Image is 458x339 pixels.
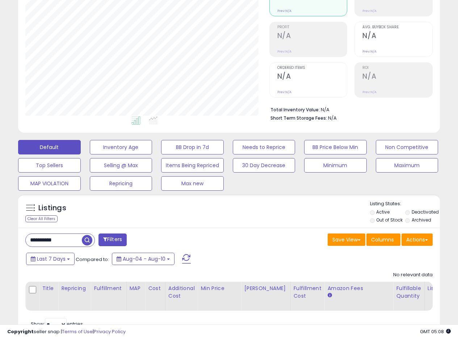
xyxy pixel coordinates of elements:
button: Filters [98,233,127,246]
label: Active [376,209,390,215]
div: seller snap | | [7,328,126,335]
button: Non Competitive [376,140,438,154]
small: Prev: N/A [362,49,377,54]
div: Amazon Fees [327,285,390,292]
div: Min Price [201,285,238,292]
button: Selling @ Max [90,158,152,173]
button: Repricing [90,176,152,191]
small: Amazon Fees. [327,292,332,299]
span: Show: entries [31,321,83,327]
b: Short Term Storage Fees: [270,115,327,121]
button: Columns [366,233,400,246]
div: Title [42,285,55,292]
span: Avg. Buybox Share [362,25,432,29]
div: Repricing [61,285,88,292]
label: Out of Stock [376,217,403,223]
a: Privacy Policy [94,328,126,335]
span: N/A [328,115,337,121]
div: Cost [148,285,162,292]
h2: N/A [277,72,347,82]
strong: Copyright [7,328,34,335]
div: Clear All Filters [25,215,58,222]
button: Default [18,140,81,154]
b: Total Inventory Value: [270,107,320,113]
h2: N/A [362,72,432,82]
span: Ordered Items [277,66,347,70]
p: Listing States: [370,200,440,207]
small: Prev: N/A [362,90,377,94]
button: Aug-04 - Aug-10 [112,253,175,265]
small: Prev: N/A [277,90,291,94]
button: Items Being Repriced [161,158,224,173]
button: Maximum [376,158,438,173]
button: Max new [161,176,224,191]
a: Terms of Use [62,328,93,335]
h2: N/A [277,32,347,41]
span: Last 7 Days [37,255,66,262]
div: Fulfillment [94,285,123,292]
button: Save View [328,233,365,246]
span: Compared to: [76,256,109,263]
button: Needs to Reprice [233,140,295,154]
span: 2025-08-18 05:08 GMT [420,328,451,335]
span: Profit [277,25,347,29]
small: Prev: N/A [277,49,291,54]
button: Last 7 Days [26,253,75,265]
button: Minimum [304,158,367,173]
span: Columns [371,236,394,243]
button: Inventory Age [90,140,152,154]
h2: N/A [362,32,432,41]
small: Prev: N/A [277,9,291,13]
button: Actions [402,233,433,246]
div: [PERSON_NAME] [244,285,287,292]
h5: Listings [38,203,66,213]
div: Fulfillment Cost [294,285,322,300]
button: 30 Day Decrease [233,158,295,173]
button: BB Price Below Min [304,140,367,154]
button: MAP VIOLATION [18,176,81,191]
button: Top Sellers [18,158,81,173]
label: Deactivated [412,209,439,215]
div: Additional Cost [168,285,195,300]
button: BB Drop in 7d [161,140,224,154]
span: ROI [362,66,432,70]
div: No relevant data [393,272,433,278]
label: Archived [412,217,431,223]
li: N/A [270,105,427,113]
small: Prev: N/A [362,9,377,13]
span: Aug-04 - Aug-10 [123,255,165,262]
div: Fulfillable Quantity [396,285,421,300]
div: MAP [130,285,142,292]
